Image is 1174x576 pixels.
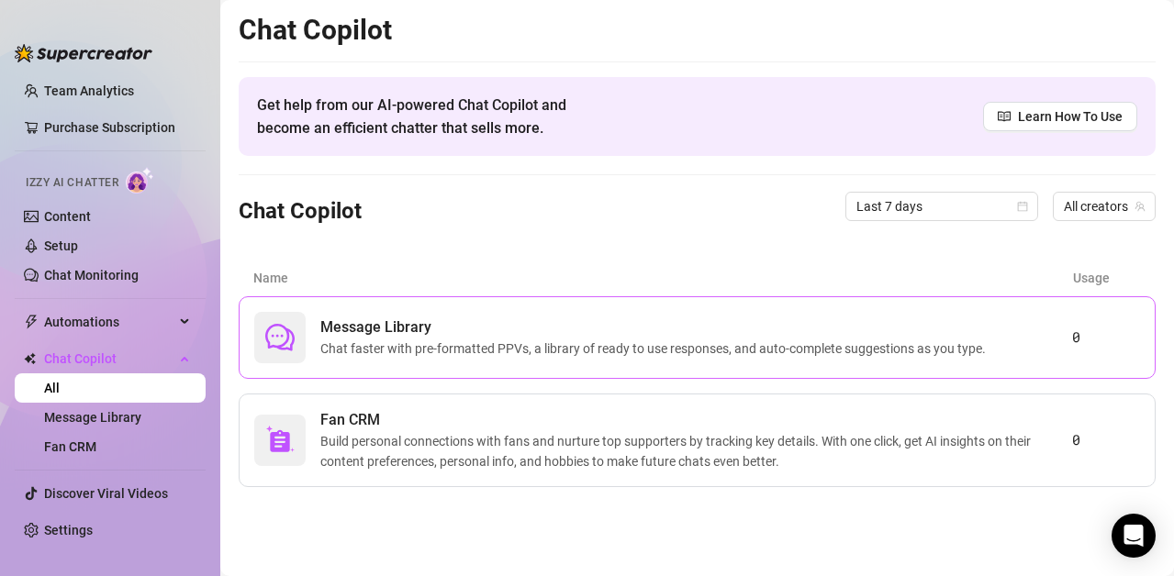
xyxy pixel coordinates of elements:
[998,110,1011,123] span: read
[44,523,93,537] a: Settings
[253,268,1073,288] article: Name
[983,102,1137,131] a: Learn How To Use
[44,83,134,98] a: Team Analytics
[265,426,295,455] img: svg%3e
[320,431,1072,471] span: Build personal connections with fans and nurture top supporters by tracking key details. With one...
[856,193,1027,220] span: Last 7 days
[1072,327,1140,349] article: 0
[1064,193,1145,220] span: All creators
[257,94,610,139] span: Get help from our AI-powered Chat Copilot and become an efficient chatter that sells more.
[44,344,174,373] span: Chat Copilot
[320,338,993,359] span: Chat faster with pre-formatted PPVs, a library of ready to use responses, and auto-complete sugge...
[44,209,91,224] a: Content
[1135,201,1146,212] span: team
[44,268,139,282] a: Chat Monitoring
[320,316,993,338] span: Message Library
[1017,201,1028,212] span: calendar
[126,167,154,194] img: AI Chatter
[26,174,118,192] span: Izzy AI Chatter
[239,13,1156,48] h2: Chat Copilot
[1018,106,1123,127] span: Learn How To Use
[24,352,36,365] img: Chat Copilot
[44,113,191,142] a: Purchase Subscription
[44,381,60,395] a: All
[44,307,174,337] span: Automations
[265,323,295,352] span: comment
[44,410,141,425] a: Message Library
[44,439,96,454] a: Fan CRM
[1073,268,1141,288] article: Usage
[1112,514,1156,558] div: Open Intercom Messenger
[44,238,78,253] a: Setup
[1072,429,1140,451] article: 0
[239,197,362,227] h3: Chat Copilot
[320,409,1072,431] span: Fan CRM
[15,44,152,62] img: logo-BBDzfeDw.svg
[44,486,168,501] a: Discover Viral Videos
[24,315,39,329] span: thunderbolt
